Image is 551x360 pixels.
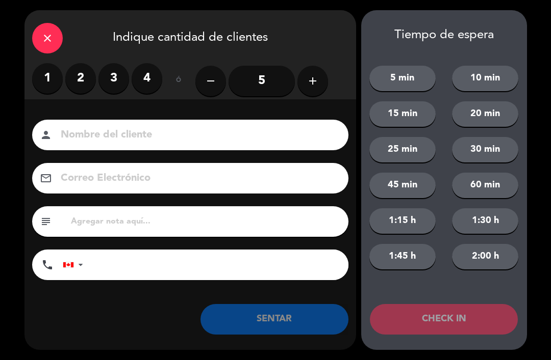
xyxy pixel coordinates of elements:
button: 30 min [452,137,518,162]
div: Canada: +1 [63,250,87,280]
i: remove [205,75,217,87]
i: email [40,172,52,184]
button: 5 min [369,66,436,91]
label: 4 [132,63,162,94]
input: Agregar nota aquí... [70,214,341,229]
i: person [40,129,52,141]
input: Nombre del cliente [60,126,335,144]
i: phone [41,259,54,271]
i: close [41,32,54,44]
label: 2 [65,63,96,94]
button: SENTAR [201,304,348,335]
button: 20 min [452,101,518,127]
button: 1:45 h [369,244,436,269]
button: add [297,66,328,96]
button: 25 min [369,137,436,162]
button: 2:00 h [452,244,518,269]
button: remove [195,66,226,96]
button: CHECK IN [370,304,518,335]
button: 1:15 h [369,208,436,234]
i: add [307,75,319,87]
button: 1:30 h [452,208,518,234]
div: Indique cantidad de clientes [24,10,356,63]
label: 3 [98,63,129,94]
div: Tiempo de espera [361,28,527,43]
button: 60 min [452,173,518,198]
button: 15 min [369,101,436,127]
button: 10 min [452,66,518,91]
div: ó [162,63,195,99]
i: subject [40,215,52,228]
label: 1 [32,63,63,94]
input: Correo Electrónico [60,170,335,187]
button: 45 min [369,173,436,198]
